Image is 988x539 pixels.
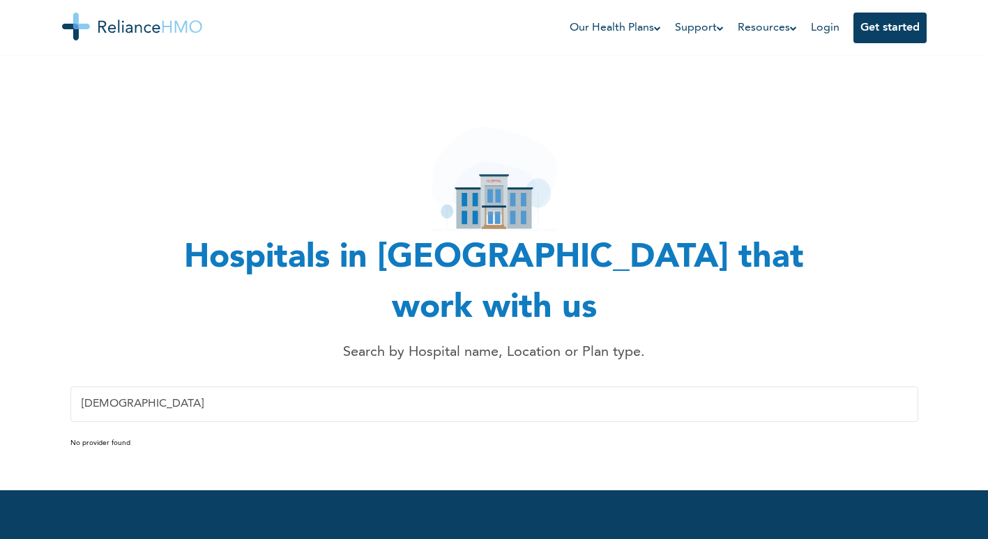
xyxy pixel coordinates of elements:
button: Get started [853,13,927,43]
p: No provider found [70,439,918,447]
img: hospital_icon.svg [431,127,557,231]
p: Search by Hospital name, Location or Plan type. [181,342,808,363]
a: Login [811,22,839,33]
a: Resources [738,19,797,36]
a: Our Health Plans [570,19,661,36]
img: Reliance HMO's Logo [62,13,202,40]
input: Enter Hospital name, location or plan type... [70,386,918,422]
a: Support [675,19,724,36]
h1: Hospitals in [GEOGRAPHIC_DATA] that work with us [146,233,843,334]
